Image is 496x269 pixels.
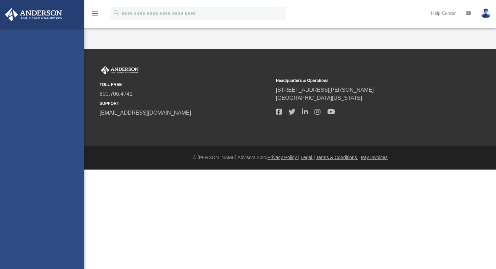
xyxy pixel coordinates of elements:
[316,155,360,160] a: Terms & Conditions |
[301,155,315,160] a: Legal |
[481,8,491,18] img: User Pic
[100,82,271,88] small: TOLL FREE
[361,155,387,160] a: Pay Invoices
[91,13,99,18] a: menu
[84,154,496,161] div: © [PERSON_NAME] Advisors 2025
[100,100,271,107] small: SUPPORT
[100,110,191,116] a: [EMAIL_ADDRESS][DOMAIN_NAME]
[276,78,448,84] small: Headquarters & Operations
[113,9,120,17] i: search
[276,87,374,93] a: [STREET_ADDRESS][PERSON_NAME]
[100,66,140,75] img: Anderson Advisors Platinum Portal
[268,155,300,160] a: Privacy Policy |
[276,95,362,101] a: [GEOGRAPHIC_DATA][US_STATE]
[100,91,133,97] a: 800.706.4741
[91,9,99,18] i: menu
[3,8,64,21] img: Anderson Advisors Platinum Portal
